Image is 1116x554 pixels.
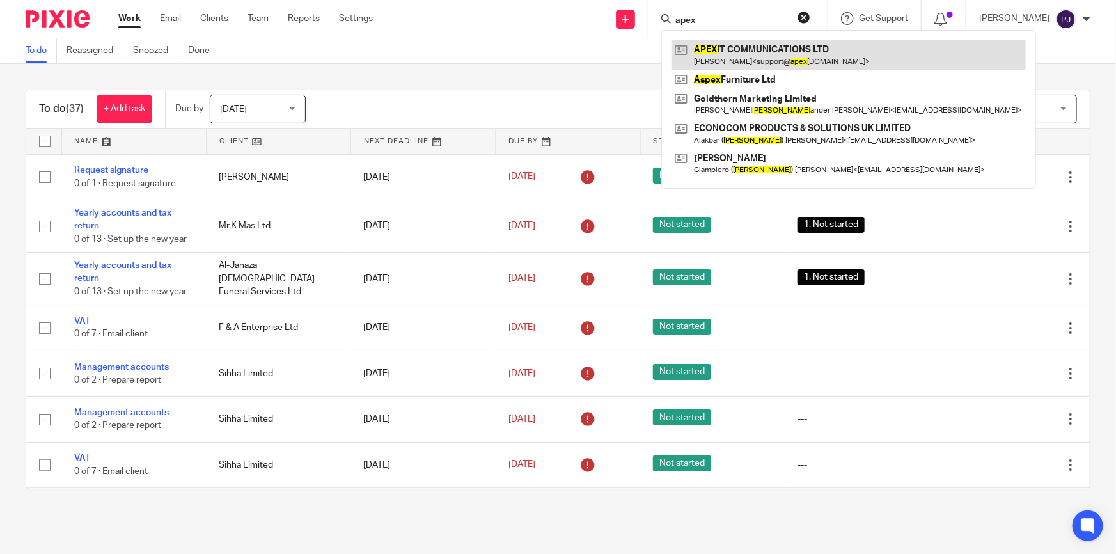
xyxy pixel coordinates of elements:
[798,11,810,24] button: Clear
[351,253,496,305] td: [DATE]
[74,376,161,384] span: 0 of 2 · Prepare report
[206,397,350,442] td: Sihha Limited
[133,38,178,63] a: Snoozed
[206,351,350,396] td: Sihha Limited
[351,351,496,396] td: [DATE]
[508,369,535,378] span: [DATE]
[798,413,932,425] div: ---
[508,415,535,423] span: [DATE]
[288,12,320,25] a: Reports
[97,95,152,123] a: + Add task
[798,367,932,380] div: ---
[67,38,123,63] a: Reassigned
[653,168,711,184] span: Not started
[206,154,350,200] td: [PERSON_NAME]
[351,397,496,442] td: [DATE]
[339,12,373,25] a: Settings
[508,221,535,230] span: [DATE]
[74,166,148,175] a: Request signature
[74,261,171,283] a: Yearly accounts and tax return
[351,154,496,200] td: [DATE]
[653,319,711,335] span: Not started
[74,209,171,230] a: Yearly accounts and tax return
[74,454,90,463] a: VAT
[351,305,496,351] td: [DATE]
[206,488,350,534] td: CTRL London ltd
[206,200,350,252] td: Mr.K Mas Ltd
[74,422,161,431] span: 0 of 2 · Prepare report
[1056,9,1076,29] img: svg%3E
[206,253,350,305] td: Al-Janaza [DEMOGRAPHIC_DATA] Funeral Services Ltd
[653,217,711,233] span: Not started
[653,409,711,425] span: Not started
[74,330,148,339] span: 0 of 7 · Email client
[798,321,932,334] div: ---
[118,12,141,25] a: Work
[351,200,496,252] td: [DATE]
[74,317,90,326] a: VAT
[653,364,711,380] span: Not started
[206,305,350,351] td: F & A Enterprise Ltd
[508,461,535,470] span: [DATE]
[508,173,535,182] span: [DATE]
[674,15,789,27] input: Search
[351,442,496,487] td: [DATE]
[798,459,932,471] div: ---
[160,12,181,25] a: Email
[74,287,187,296] span: 0 of 13 · Set up the new year
[26,38,57,63] a: To do
[74,363,169,372] a: Management accounts
[26,10,90,28] img: Pixie
[979,12,1049,25] p: [PERSON_NAME]
[220,105,247,114] span: [DATE]
[798,217,865,233] span: 1. Not started
[859,14,908,23] span: Get Support
[74,235,187,244] span: 0 of 13 · Set up the new year
[351,488,496,534] td: [DATE]
[175,102,203,115] p: Due by
[248,12,269,25] a: Team
[508,274,535,283] span: [DATE]
[200,12,228,25] a: Clients
[74,179,176,188] span: 0 of 1 · Request signature
[74,408,169,417] a: Management accounts
[508,323,535,332] span: [DATE]
[653,455,711,471] span: Not started
[653,269,711,285] span: Not started
[188,38,219,63] a: Done
[39,102,84,116] h1: To do
[74,467,148,476] span: 0 of 7 · Email client
[66,104,84,114] span: (37)
[798,269,865,285] span: 1. Not started
[206,442,350,487] td: Sihha Limited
